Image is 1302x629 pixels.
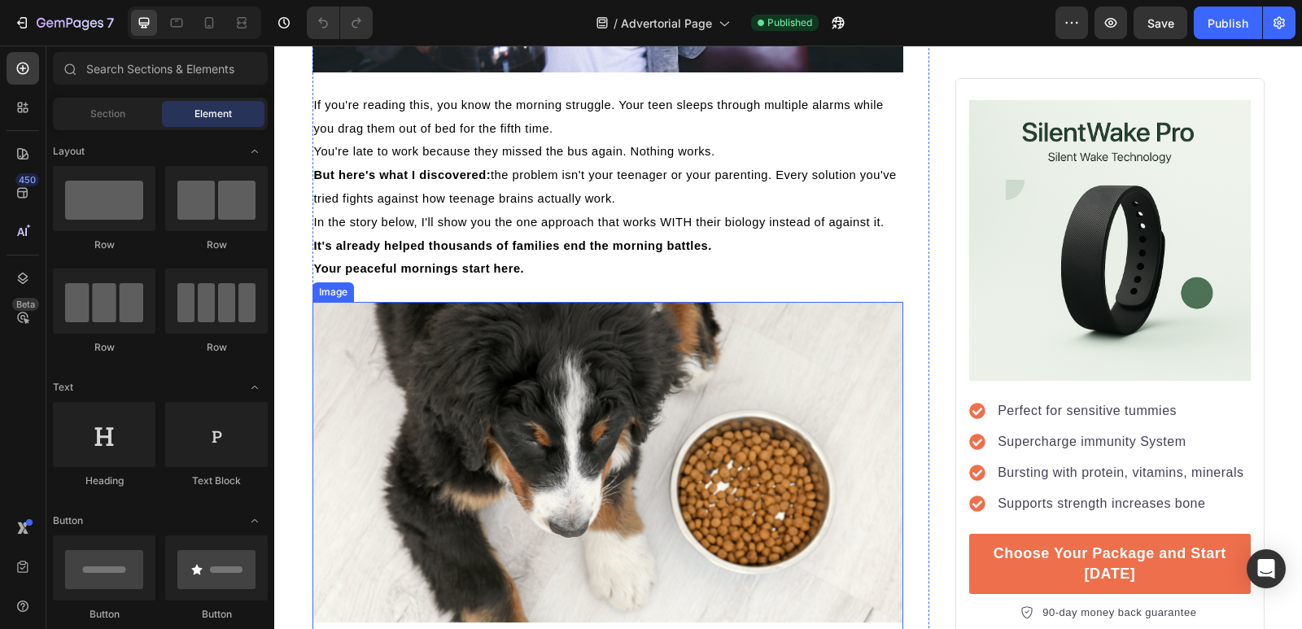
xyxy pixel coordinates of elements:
span: Toggle open [242,138,268,164]
div: Button [53,607,155,622]
div: Text Block [165,474,268,488]
span: Advertorial Page [621,15,712,32]
p: 7 [107,13,114,33]
div: Undo/Redo [307,7,373,39]
span: Element [194,107,232,121]
span: Section [90,107,125,121]
strong: Choose Your Package and Start [DATE] [719,500,952,536]
span: Toggle open [242,508,268,534]
span: Layout [53,144,85,159]
div: Heading [53,474,155,488]
div: Button [165,607,268,622]
p: Supercharge immunity System [723,387,969,406]
div: Beta [12,298,39,311]
button: Publish [1194,7,1262,39]
img: gempages_575444793442698179-11295ec4-35b2-46c0-9076-88d7d38df2b9.png [695,55,976,335]
p: 90-day money back guarantee [768,559,922,575]
a: Choose Your Package and Start [DATE] [695,488,976,548]
span: Toggle open [242,374,268,400]
p: Bursting with protein, vitamins, minerals [723,417,969,437]
span: Published [767,15,812,30]
span: Save [1147,16,1174,30]
span: Text [53,380,73,395]
div: Row [165,238,268,252]
div: Open Intercom Messenger [1247,549,1286,588]
button: Save [1134,7,1187,39]
p: Supports strength increases bone [723,448,969,468]
span: / [614,15,618,32]
input: Search Sections & Elements [53,52,268,85]
div: 450 [15,173,39,186]
iframe: Design area [274,46,1302,629]
div: Row [53,238,155,252]
div: Row [165,340,268,355]
div: Row [53,340,155,355]
p: Perfect for sensitive tummies [723,356,969,375]
button: 7 [7,7,121,39]
div: Publish [1208,15,1248,32]
span: Button [53,513,83,528]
